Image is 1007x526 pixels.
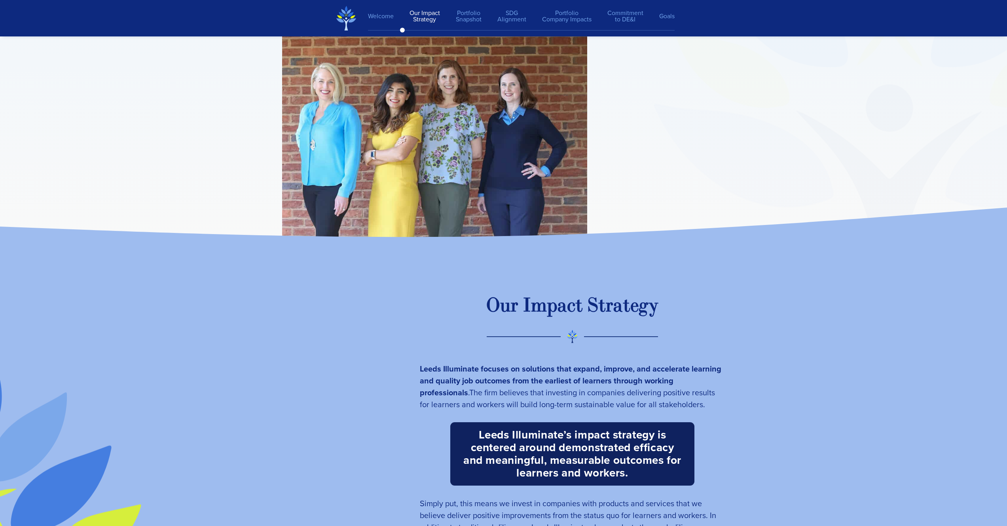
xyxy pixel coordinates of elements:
[639,293,648,318] div: g
[489,6,534,27] a: SDGAlignment
[588,293,598,318] div: S
[547,293,558,318] div: p
[613,293,623,318] div: a
[531,293,547,318] div: m
[523,293,531,318] div: I
[420,363,725,410] p: .
[567,293,575,318] div: c
[599,6,651,27] a: Commitmentto DE&I
[368,9,402,23] a: Welcome
[606,293,613,318] div: r
[402,6,448,27] a: Our ImpactStrategy
[486,293,500,318] div: O
[282,29,588,242] img: Leeds Illuminate team members walking in front of trees towards camera
[511,293,518,318] div: r
[420,387,715,410] span: The firm believes that investing in companies delivering positive results for learners and worker...
[463,427,681,481] b: Leeds Illuminate’s impact strategy is centered around demonstrated efficacy and meaningful, measu...
[420,363,721,398] strong: Leeds Illuminate focuses on solutions that expand, improve, and accelerate learning and quality j...
[558,293,567,318] div: a
[648,293,658,318] div: y
[534,6,599,27] a: PortfolioCompany Impacts
[575,293,583,318] div: t
[500,293,511,318] div: u
[630,293,639,318] div: e
[448,6,489,27] a: PortfolioSnapshot
[598,293,606,318] div: t
[623,293,630,318] div: t
[651,9,675,23] a: Goals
